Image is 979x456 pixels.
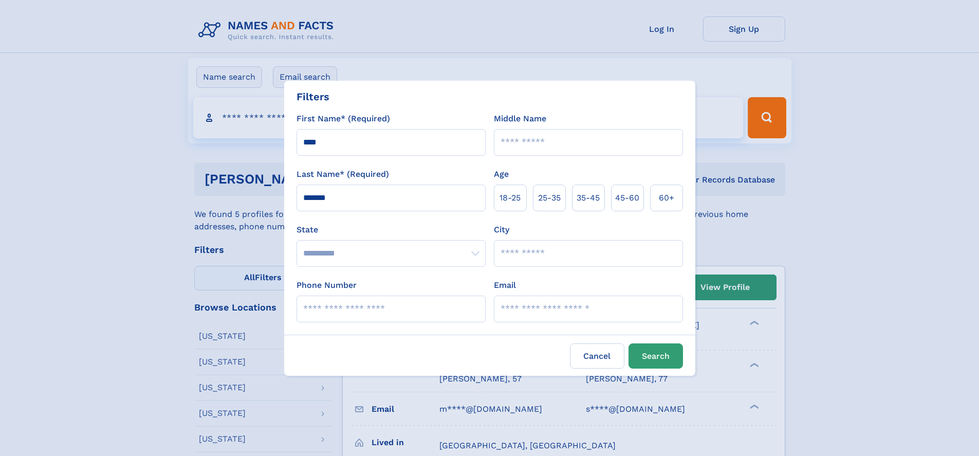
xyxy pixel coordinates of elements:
[494,279,516,291] label: Email
[629,343,683,369] button: Search
[297,89,329,104] div: Filters
[297,168,389,180] label: Last Name* (Required)
[659,192,674,204] span: 60+
[570,343,624,369] label: Cancel
[538,192,561,204] span: 25‑35
[615,192,639,204] span: 45‑60
[577,192,600,204] span: 35‑45
[297,113,390,125] label: First Name* (Required)
[494,113,546,125] label: Middle Name
[500,192,521,204] span: 18‑25
[297,224,486,236] label: State
[494,224,509,236] label: City
[297,279,357,291] label: Phone Number
[494,168,509,180] label: Age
